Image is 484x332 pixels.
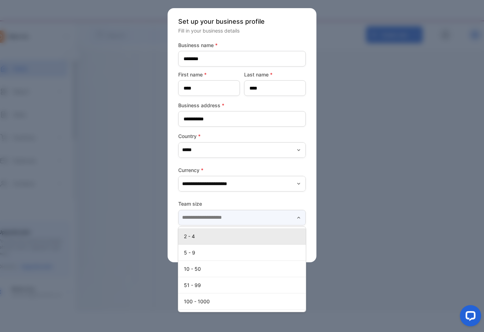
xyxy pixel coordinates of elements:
label: Team size [178,200,306,207]
label: Business name [178,41,306,49]
label: Business address [178,102,306,109]
label: Currency [178,166,306,174]
p: 51 - 99 [184,281,303,289]
p: 100 - 1000 [184,298,303,305]
iframe: LiveChat chat widget [454,302,484,332]
p: Set up your business profile [178,17,306,26]
p: 2 - 4 [184,233,303,240]
p: Fill in your business details [178,27,306,34]
label: Last name [244,71,306,78]
label: First name [178,71,240,78]
label: Country [178,132,306,140]
p: 5 - 9 [184,249,303,256]
p: 10 - 50 [184,265,303,273]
